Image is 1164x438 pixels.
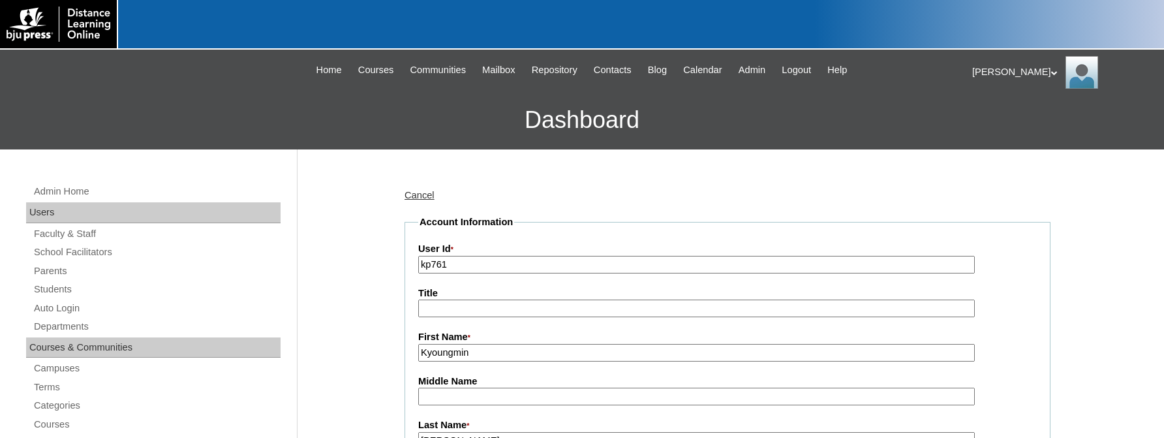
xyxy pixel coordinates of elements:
[418,242,1037,257] label: User Id
[26,202,281,223] div: Users
[358,63,394,78] span: Courses
[7,91,1157,149] h3: Dashboard
[33,183,281,200] a: Admin Home
[827,63,847,78] span: Help
[972,56,1151,89] div: [PERSON_NAME]
[821,63,853,78] a: Help
[525,63,584,78] a: Repository
[587,63,638,78] a: Contacts
[405,190,435,200] a: Cancel
[418,215,514,229] legend: Account Information
[33,379,281,396] a: Terms
[418,330,1037,345] label: First Name
[310,63,348,78] a: Home
[775,63,818,78] a: Logout
[476,63,522,78] a: Mailbox
[532,63,577,78] span: Repository
[33,244,281,260] a: School Facilitators
[33,416,281,433] a: Courses
[648,63,667,78] span: Blog
[352,63,401,78] a: Courses
[418,287,1037,300] label: Title
[403,63,472,78] a: Communities
[33,226,281,242] a: Faculty & Staff
[418,375,1037,388] label: Middle Name
[1065,56,1098,89] img: Betty-Lou Ferris
[418,418,1037,433] label: Last Name
[739,63,766,78] span: Admin
[482,63,515,78] span: Mailbox
[7,7,110,42] img: logo-white.png
[683,63,722,78] span: Calendar
[33,263,281,279] a: Parents
[782,63,811,78] span: Logout
[316,63,342,78] span: Home
[641,63,673,78] a: Blog
[33,300,281,317] a: Auto Login
[26,337,281,358] div: Courses & Communities
[410,63,466,78] span: Communities
[594,63,632,78] span: Contacts
[33,398,281,414] a: Categories
[33,281,281,298] a: Students
[33,360,281,377] a: Campuses
[33,319,281,335] a: Departments
[732,63,773,78] a: Admin
[677,63,728,78] a: Calendar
